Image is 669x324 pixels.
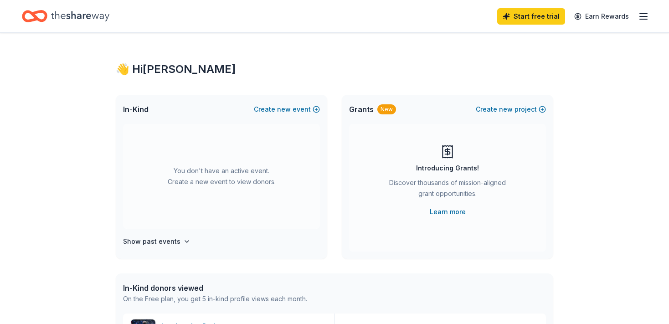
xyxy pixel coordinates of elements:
[123,104,149,115] span: In-Kind
[277,104,291,115] span: new
[116,62,553,77] div: 👋 Hi [PERSON_NAME]
[416,163,479,174] div: Introducing Grants!
[254,104,320,115] button: Createnewevent
[377,104,396,114] div: New
[499,104,513,115] span: new
[123,283,307,293] div: In-Kind donors viewed
[123,236,180,247] h4: Show past events
[430,206,466,217] a: Learn more
[22,5,109,27] a: Home
[386,177,509,203] div: Discover thousands of mission-aligned grant opportunities.
[123,236,190,247] button: Show past events
[569,8,634,25] a: Earn Rewards
[476,104,546,115] button: Createnewproject
[123,124,320,229] div: You don't have an active event. Create a new event to view donors.
[497,8,565,25] a: Start free trial
[123,293,307,304] div: On the Free plan, you get 5 in-kind profile views each month.
[349,104,374,115] span: Grants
